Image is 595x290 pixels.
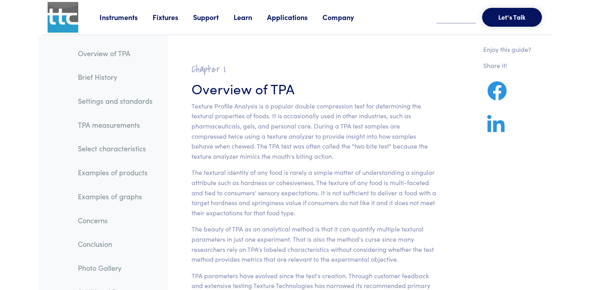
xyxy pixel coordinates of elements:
h2: Chapter I [192,63,437,75]
a: Overview of TPA [72,44,159,62]
a: TPA measurements [72,116,159,134]
a: Learn [234,12,267,22]
a: Examples of products [72,163,159,182]
a: Conclusion [72,235,159,253]
p: The beauty of TPA as an analytical method is that it can quantify multiple textural parameters in... [192,224,437,264]
a: Support [193,12,234,22]
a: Select characteristics [72,139,159,158]
img: ttc_logo_1x1_v1.0.png [48,2,78,33]
h3: Overview of TPA [192,79,437,98]
a: Instruments [99,12,153,22]
p: Share it! [483,61,531,71]
a: Applications [267,12,322,22]
a: Concerns [72,211,159,229]
a: Company [322,12,369,22]
a: Brief History [72,68,159,86]
a: Examples of graphs [72,187,159,206]
a: Fixtures [153,12,193,22]
p: The textural identity of any food is rarely a simple matter of understanding a singular attribute... [192,167,437,218]
a: Photo Gallery [72,259,159,277]
p: Texture Profile Analysis is a popular double compression test for determining the textural proper... [192,101,437,162]
button: Let's Talk [482,8,542,27]
a: Settings and standards [72,92,159,110]
p: Enjoy this guide? [483,44,531,55]
a: Share on LinkedIn [483,124,508,134]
